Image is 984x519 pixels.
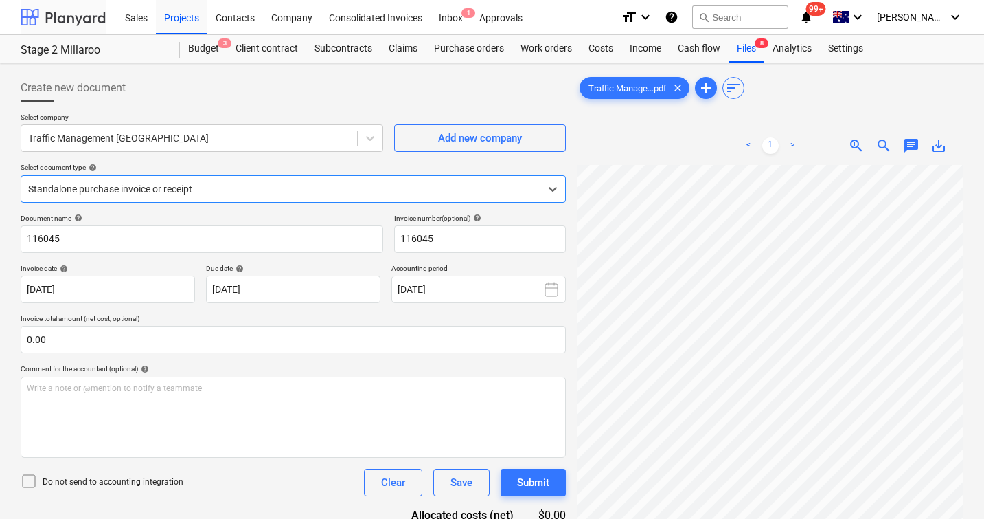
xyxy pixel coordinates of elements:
button: Add new company [394,124,566,152]
a: Work orders [512,35,580,63]
a: Client contract [227,35,306,63]
div: Submit [517,474,549,492]
span: help [138,365,149,373]
a: Files8 [729,35,764,63]
div: Add new company [438,129,522,147]
a: Income [621,35,670,63]
span: help [470,214,481,222]
span: 3 [218,38,231,48]
a: Purchase orders [426,35,512,63]
div: Comment for the accountant (optional) [21,364,566,373]
input: Invoice date not specified [21,276,195,303]
a: Costs [580,35,621,63]
input: Document name [21,225,383,253]
span: help [233,265,244,273]
input: Due date not specified [206,276,380,303]
span: Create new document [21,80,126,96]
i: keyboard_arrow_down [637,9,654,25]
span: search [698,12,709,23]
a: Budget3 [180,35,227,63]
div: Save [450,474,472,492]
i: keyboard_arrow_down [947,9,963,25]
span: help [71,214,82,222]
span: zoom_in [848,137,865,154]
input: Invoice total amount (net cost, optional) [21,326,566,353]
div: Stage 2 Millaroo [21,43,163,58]
p: Select company [21,113,383,124]
span: save_alt [930,137,947,154]
div: Clear [381,474,405,492]
span: chat [903,137,919,154]
a: Subcontracts [306,35,380,63]
span: Traffic Manage...pdf [580,83,675,93]
button: Submit [501,469,566,496]
input: Invoice number [394,225,566,253]
button: Search [692,5,788,29]
div: Due date [206,264,380,273]
span: 8 [755,38,768,48]
span: clear [670,80,686,96]
div: Invoice number (optional) [394,214,566,223]
a: Previous page [740,137,757,154]
i: notifications [799,9,813,25]
a: Page 1 is your current page [762,137,779,154]
div: Invoice date [21,264,195,273]
div: Document name [21,214,383,223]
p: Do not send to accounting integration [43,476,183,488]
button: Save [433,469,490,496]
i: Knowledge base [665,9,678,25]
p: Accounting period [391,264,566,276]
span: help [86,164,97,172]
span: sort [725,80,742,96]
a: Analytics [764,35,820,63]
div: Files [729,35,764,63]
span: add [698,80,714,96]
span: [PERSON_NAME] [877,12,946,23]
button: Clear [364,469,422,496]
span: help [57,265,68,273]
a: Cash flow [670,35,729,63]
i: format_size [621,9,637,25]
span: zoom_out [876,137,892,154]
span: 99+ [806,2,826,16]
a: Claims [380,35,426,63]
iframe: Chat Widget [915,453,984,519]
span: 1 [461,8,475,18]
button: [DATE] [391,276,566,303]
p: Invoice total amount (net cost, optional) [21,314,566,326]
div: Select document type [21,163,566,172]
a: Next page [784,137,801,154]
i: keyboard_arrow_down [849,9,866,25]
a: Settings [820,35,871,63]
div: Traffic Manage...pdf [580,77,689,99]
div: Budget [180,35,227,63]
